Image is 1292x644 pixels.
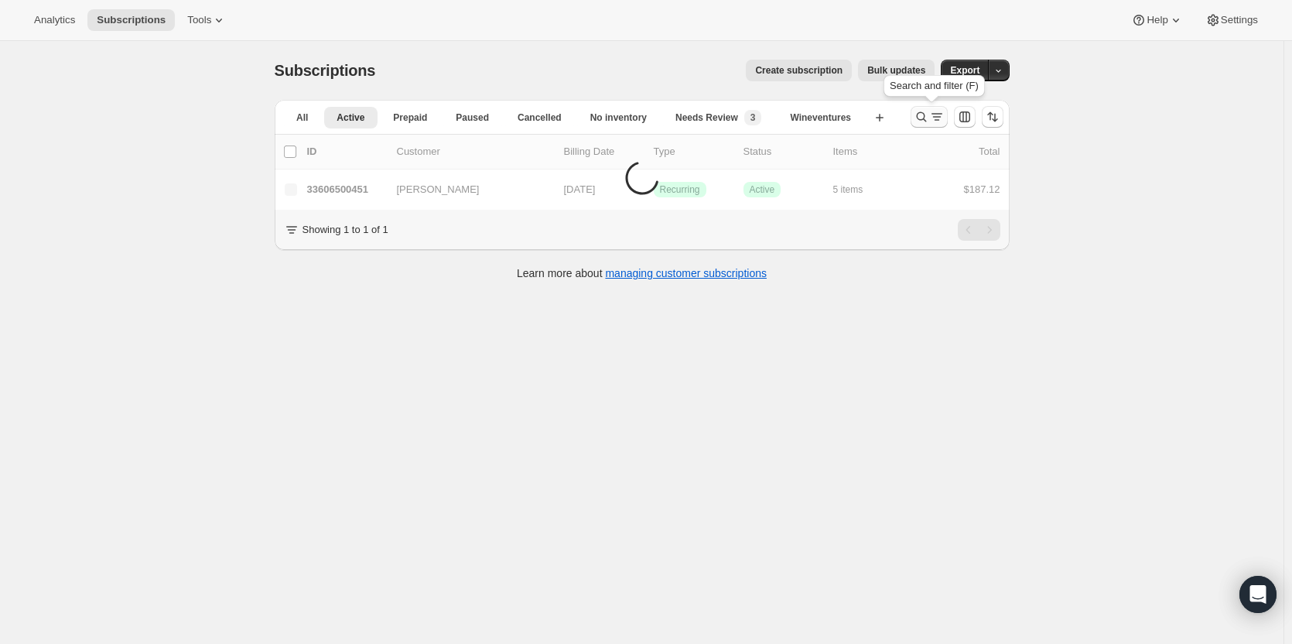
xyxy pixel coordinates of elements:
span: Active [337,111,364,124]
span: Prepaid [393,111,427,124]
button: Bulk updates [858,60,935,81]
a: managing customer subscriptions [605,267,767,279]
div: Open Intercom Messenger [1239,576,1277,613]
span: Analytics [34,14,75,26]
button: Create new view [867,107,892,128]
span: Help [1147,14,1167,26]
span: Wineventures [790,111,851,124]
span: Bulk updates [867,64,925,77]
span: No inventory [590,111,647,124]
button: Create subscription [746,60,852,81]
span: Export [950,64,979,77]
span: Needs Review [675,111,738,124]
span: Cancelled [518,111,562,124]
button: Subscriptions [87,9,175,31]
span: 3 [750,111,756,124]
nav: Pagination [958,219,1000,241]
button: Export [941,60,989,81]
button: Analytics [25,9,84,31]
button: Settings [1196,9,1267,31]
span: Subscriptions [275,62,376,79]
button: Tools [178,9,236,31]
span: All [296,111,308,124]
button: More views [284,132,365,148]
span: Create subscription [755,64,843,77]
button: Search and filter results [911,106,948,128]
span: Settings [1221,14,1258,26]
p: Learn more about [517,265,767,281]
button: Help [1122,9,1192,31]
span: Tools [187,14,211,26]
span: Paused [456,111,489,124]
span: Subscriptions [97,14,166,26]
p: Showing 1 to 1 of 1 [302,222,388,238]
button: Customize table column order and visibility [954,106,976,128]
button: Sort the results [982,106,1003,128]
